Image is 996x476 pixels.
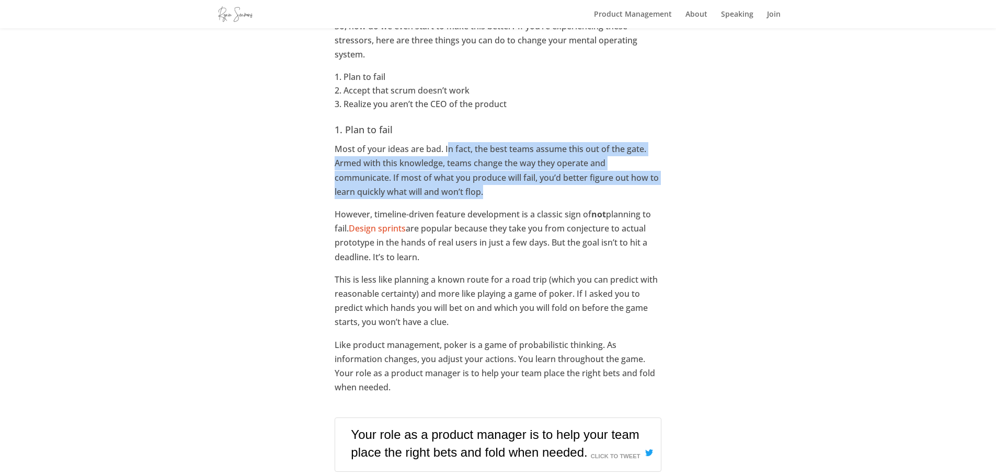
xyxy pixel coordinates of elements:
p: Most of your ideas are bad. In fact, the best teams assume this out of the gate. Armed with this ... [335,142,661,207]
p: Like product management, poker is a game of probabilistic thinking. As information changes, you a... [335,338,661,403]
p: So, how do we even start to make this better? If you’re experiencing these stressors, here are th... [335,19,661,71]
li: Plan to fail [335,70,661,84]
h4: 1. Plan to fail [335,123,661,142]
a: Join [767,10,781,28]
a: About [685,10,707,28]
a: Product Management [594,10,672,28]
strong: not [591,208,606,220]
a: Design sprints [349,223,406,234]
a: Speaking [721,10,753,28]
p: This is less like planning a known route for a road trip (which you can predict with reasonable c... [335,273,661,338]
img: ryanseamons.com [218,6,253,21]
p: However, timeline-driven feature development is a classic sign of planning to fail. are popular b... [335,207,661,273]
li: Accept that scrum doesn’t work [335,84,661,97]
li: Realize you aren’t the CEO of the product [335,97,661,111]
a: Your role as a product manager is to help your team place the right bets and fold when needed. [351,420,639,467]
a: Click To Tweet [591,444,653,463]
